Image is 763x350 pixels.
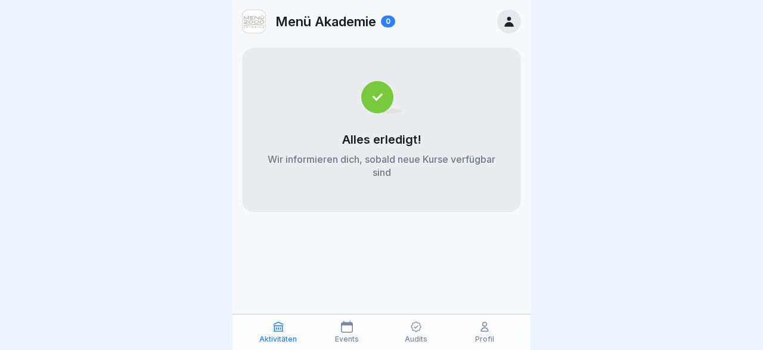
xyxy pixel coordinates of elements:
[405,335,427,343] p: Audits
[259,335,297,343] p: Aktivitäten
[275,14,376,29] p: Menü Akademie
[243,10,265,33] img: v3gslzn6hrr8yse5yrk8o2yg.png
[335,335,359,343] p: Events
[342,132,421,147] p: Alles erledigt!
[475,335,494,343] p: Profil
[361,81,402,113] img: completed.svg
[381,16,395,27] div: 0
[266,153,497,179] p: Wir informieren dich, sobald neue Kurse verfügbar sind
